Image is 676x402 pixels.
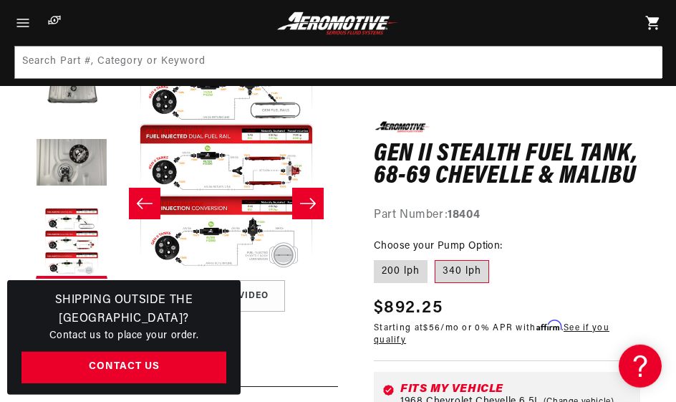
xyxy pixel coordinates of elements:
[374,295,443,321] span: $892.25
[374,321,640,347] p: Starting at /mo or 0% APR with .
[21,352,226,384] a: Contact Us
[536,320,561,331] span: Affirm
[292,188,324,219] button: Slide right
[274,11,401,35] img: Aeromotive
[15,47,662,78] input: Search Part #, Category or Keyword
[36,207,107,279] button: Load image 3 in gallery view
[435,261,489,284] label: 340 lph
[129,188,160,219] button: Slide left
[21,292,226,328] h3: Shipping Outside the [GEOGRAPHIC_DATA]?
[423,324,440,332] span: $56
[629,47,661,78] button: Search Part #, Category or Keyword
[36,49,338,358] media-gallery: Gallery Viewer
[374,206,640,225] div: Part Number:
[448,209,480,221] strong: 18404
[36,128,107,200] button: Load image 2 in gallery view
[374,239,504,254] legend: Choose your Pump Option:
[374,143,640,188] h1: Gen II Stealth Fuel Tank, 68-69 Chevelle & Malibu
[400,384,632,396] div: Fits my vehicle
[21,328,226,344] p: Contact us to place your order.
[374,261,428,284] label: 200 lph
